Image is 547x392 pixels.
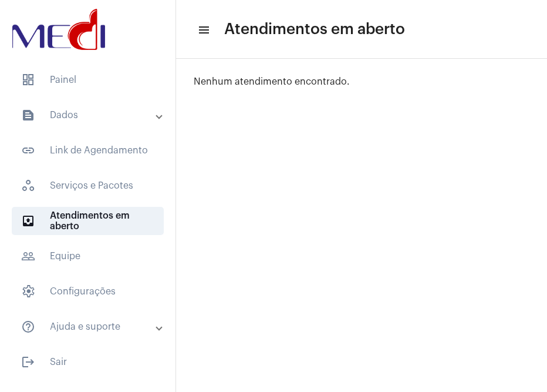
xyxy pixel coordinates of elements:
[12,207,164,235] span: Atendimentos em aberto
[21,179,35,193] span: sidenav icon
[21,108,35,122] mat-icon: sidenav icon
[21,320,35,334] mat-icon: sidenav icon
[21,143,35,158] mat-icon: sidenav icon
[12,136,164,165] span: Link de Agendamento
[12,172,164,200] span: Serviços e Pacotes
[224,20,405,39] span: Atendimentos em aberto
[21,214,35,228] mat-icon: sidenav icon
[21,284,35,299] span: sidenav icon
[21,73,35,87] span: sidenav icon
[21,355,35,369] mat-icon: sidenav icon
[7,101,175,129] mat-expansion-panel-header: sidenav iconDados
[21,108,157,122] mat-panel-title: Dados
[12,277,164,306] span: Configurações
[194,77,350,86] span: Nenhum atendimento encontrado.
[12,348,164,376] span: Sair
[21,249,35,263] mat-icon: sidenav icon
[9,6,108,53] img: d3a1b5fa-500b-b90f-5a1c-719c20e9830b.png
[7,313,175,341] mat-expansion-panel-header: sidenav iconAjuda e suporte
[197,23,209,37] mat-icon: sidenav icon
[21,320,157,334] mat-panel-title: Ajuda e suporte
[12,242,164,270] span: Equipe
[12,66,164,94] span: Painel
